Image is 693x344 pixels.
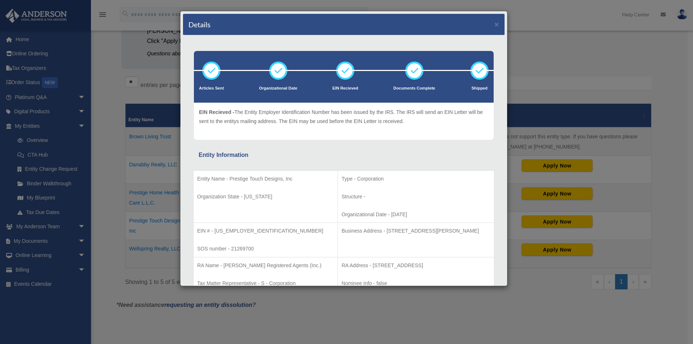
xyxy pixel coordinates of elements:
p: EIN Recieved [332,85,358,92]
p: Organization State - [US_STATE] [197,192,334,201]
p: RA Name - [PERSON_NAME] Registered Agents (Inc.) [197,261,334,270]
p: Entity Name - Prestige Touch Designs, Inc [197,174,334,183]
p: The Entity Employer Identification Number has been issued by the IRS. The IRS will send an EIN Le... [199,108,489,126]
p: Nominee Info - false [342,279,490,288]
button: × [494,20,499,28]
p: Type - Corporation [342,174,490,183]
span: EIN Recieved - [199,109,234,115]
p: Shipped [470,85,489,92]
p: Documents Complete [393,85,435,92]
p: Articles Sent [199,85,224,92]
p: SOS number - 21269700 [197,244,334,253]
p: Tax Matter Representative - S - Corporation [197,279,334,288]
p: Organizational Date - [DATE] [342,210,490,219]
p: Business Address - [STREET_ADDRESS][PERSON_NAME] [342,226,490,236]
p: Organizational Date [259,85,297,92]
p: EIN # - [US_EMPLOYER_IDENTIFICATION_NUMBER] [197,226,334,236]
p: RA Address - [STREET_ADDRESS] [342,261,490,270]
div: Entity Information [199,150,489,160]
h4: Details [188,19,211,29]
p: Structure - [342,192,490,201]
